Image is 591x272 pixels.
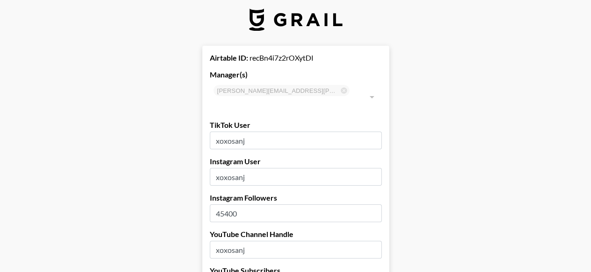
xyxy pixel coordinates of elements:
[210,53,248,62] strong: Airtable ID:
[210,53,382,63] div: recBn4i7z2rOXytDI
[249,8,342,31] img: Grail Talent Logo
[210,70,382,79] label: Manager(s)
[210,230,382,239] label: YouTube Channel Handle
[210,157,382,166] label: Instagram User
[210,193,382,202] label: Instagram Followers
[210,120,382,130] label: TikTok User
